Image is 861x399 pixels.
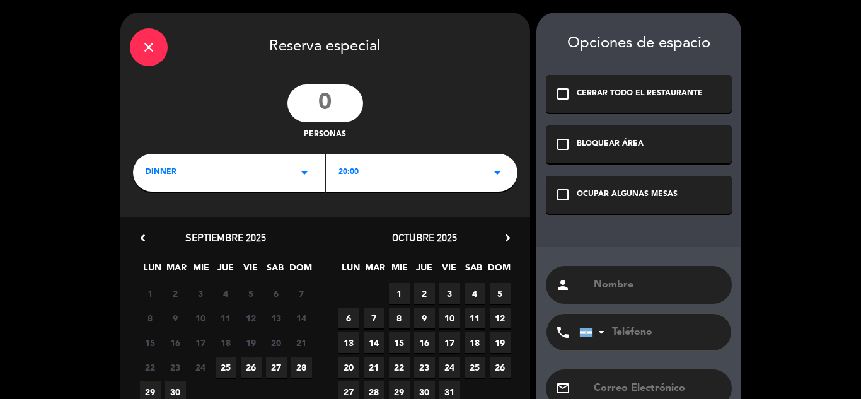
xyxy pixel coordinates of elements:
span: 21 [291,332,312,353]
i: arrow_drop_down [490,165,505,180]
i: person [555,277,570,292]
span: 6 [338,308,359,328]
i: check_box_outline_blank [555,86,570,101]
i: chevron_right [501,231,514,245]
i: email [555,381,570,396]
span: 19 [241,332,262,353]
span: 13 [338,332,359,353]
div: Argentina: +54 [580,315,609,350]
span: 23 [165,357,186,378]
span: 7 [291,283,312,304]
span: 2 [414,283,435,304]
span: JUE [414,260,435,281]
span: DINNER [146,166,176,179]
span: 4 [465,283,485,304]
i: check_box_outline_blank [555,187,570,202]
span: 17 [190,332,211,353]
span: 9 [414,308,435,328]
span: 1 [389,283,410,304]
span: 14 [291,308,312,328]
span: LUN [340,260,361,281]
i: chevron_left [136,231,149,245]
span: 14 [364,332,384,353]
span: 22 [389,357,410,378]
input: Nombre [592,276,722,294]
span: 20 [338,357,359,378]
span: SAB [463,260,484,281]
span: 24 [190,357,211,378]
span: SAB [265,260,286,281]
span: LUN [142,260,163,281]
span: 2 [165,283,186,304]
i: phone [555,325,570,340]
div: Opciones de espacio [546,35,732,53]
span: 10 [439,308,460,328]
span: 26 [490,357,511,378]
div: Reserva especial [120,13,530,78]
span: 3 [439,283,460,304]
span: 8 [389,308,410,328]
span: 5 [490,283,511,304]
span: 13 [266,308,287,328]
input: Correo Electrónico [592,379,722,397]
span: VIE [439,260,459,281]
span: MIE [191,260,212,281]
span: DOM [488,260,509,281]
span: 25 [465,357,485,378]
span: 20:00 [338,166,359,179]
span: MAR [166,260,187,281]
div: BLOQUEAR ÁREA [577,138,644,151]
span: 12 [241,308,262,328]
span: 15 [140,332,161,353]
span: 27 [266,357,287,378]
i: close [141,40,156,55]
input: Teléfono [579,314,718,350]
span: 22 [140,357,161,378]
span: 21 [364,357,384,378]
span: 17 [439,332,460,353]
span: 4 [216,283,236,304]
span: 16 [165,332,186,353]
span: 20 [266,332,287,353]
span: 5 [241,283,262,304]
span: personas [304,129,346,141]
span: 7 [364,308,384,328]
span: 12 [490,308,511,328]
span: octubre 2025 [392,231,457,244]
div: OCUPAR ALGUNAS MESAS [577,188,678,201]
span: 24 [439,357,460,378]
span: 18 [216,332,236,353]
i: check_box_outline_blank [555,137,570,152]
span: 8 [140,308,161,328]
span: 10 [190,308,211,328]
span: 11 [216,308,236,328]
span: MAR [365,260,386,281]
span: VIE [240,260,261,281]
span: JUE [216,260,236,281]
span: 28 [291,357,312,378]
span: 15 [389,332,410,353]
span: 18 [465,332,485,353]
i: arrow_drop_down [297,165,312,180]
span: 3 [190,283,211,304]
span: 1 [140,283,161,304]
input: 0 [287,84,363,122]
span: septiembre 2025 [185,231,266,244]
span: 19 [490,332,511,353]
div: CERRAR TODO EL RESTAURANTE [577,88,703,100]
span: 23 [414,357,435,378]
span: MIE [390,260,410,281]
span: 16 [414,332,435,353]
span: 26 [241,357,262,378]
span: 25 [216,357,236,378]
span: 6 [266,283,287,304]
span: 11 [465,308,485,328]
span: DOM [289,260,310,281]
span: 9 [165,308,186,328]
